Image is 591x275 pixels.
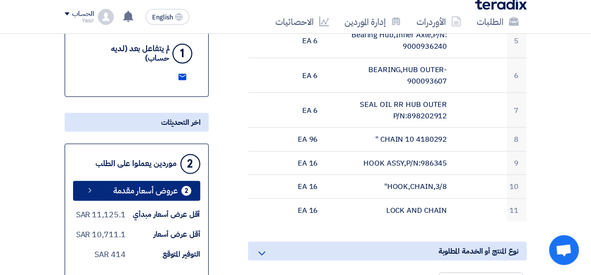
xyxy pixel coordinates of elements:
td: BEARING,HUB OUTER-900093607 [326,58,455,93]
td: 9 [507,151,527,175]
div: موردين يعملوا على الطلب [95,159,176,169]
a: الأوردرات [409,10,469,33]
a: الاحصائيات [268,10,337,33]
td: LOCK AND CHAIN [326,198,455,222]
div: الحساب [73,10,94,18]
td: 6 [507,58,527,93]
td: Bearing Hub,Inner Axle,P/N: 9000936240 [326,23,455,58]
td: 96 EA [274,128,326,152]
td: 7 [507,93,527,128]
div: لم يتفاعل بعد (لديه حساب) [86,44,169,63]
div: 10,711.1 SAR [76,229,126,241]
td: 6 EA [274,23,326,58]
div: 2 [180,154,200,174]
div: 11,125.1 SAR [76,209,126,221]
div: اخر التحديثات [65,113,209,132]
td: 4180292 CHAIN 10 " [326,128,455,152]
div: أقل عرض أسعار مبدأي [126,209,200,220]
td: SEAL OIL RR HUB OUTER P/N:898202912 [326,93,455,128]
td: HOOK,CHAIN,3/8" [326,175,455,199]
span: English [152,14,173,21]
td: HOOK ASSY,P/N:986345 [326,151,455,175]
td: 10 [507,175,527,199]
img: profile_test.png [98,9,114,25]
a: الطلبات [469,10,527,33]
td: 6 EA [274,93,326,128]
td: 11 [507,198,527,222]
div: أقل عرض أسعار [126,229,200,240]
td: 16 EA [274,175,326,199]
div: 1 [172,44,192,64]
div: Yasir [65,18,94,23]
button: English [146,9,189,25]
td: 8 [507,128,527,152]
td: 6 EA [274,58,326,93]
a: إدارة الموردين [337,10,409,33]
td: 16 EA [274,198,326,222]
a: Open chat [549,235,579,265]
div: 2 [181,186,191,196]
div: 414 SAR [94,249,125,261]
td: 5 [507,23,527,58]
td: 16 EA [274,151,326,175]
span: عروض أسعار مقدمة [114,187,178,194]
div: التوفير المتوقع [126,249,200,260]
span: نوع المنتج أو الخدمة المطلوبة [438,246,518,257]
a: 2 عروض أسعار مقدمة [73,181,200,201]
